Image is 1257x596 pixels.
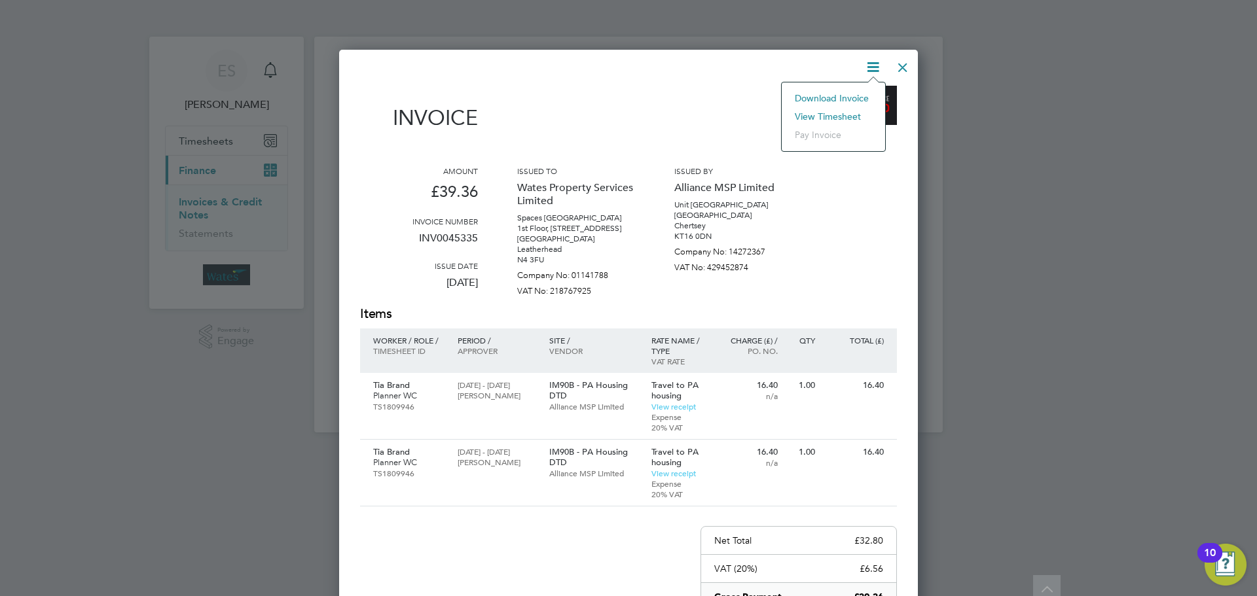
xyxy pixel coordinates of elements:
p: Po. No. [721,345,778,356]
p: Vendor [549,345,638,356]
p: KT16 0DN [674,231,792,241]
p: Charge (£) / [721,335,778,345]
p: Expense [651,478,708,489]
p: Unit [GEOGRAPHIC_DATA] [674,200,792,210]
p: VAT No: 429452874 [674,257,792,273]
p: [DATE] - [DATE] [458,446,536,457]
p: Company No: 01141788 [517,265,635,281]
p: VAT No: 218767925 [517,281,635,296]
p: [PERSON_NAME] [458,390,536,400]
p: INV0045335 [360,226,478,260]
p: Leatherhead [517,244,635,254]
p: Expense [651,412,708,422]
p: 1.00 [791,447,815,457]
p: IM90B - PA Housing DTD [549,447,638,468]
p: 16.40 [828,447,884,457]
li: Download Invoice [788,89,879,107]
p: Net Total [714,535,752,546]
p: £39.36 [360,176,478,216]
p: Chertsey [674,220,792,231]
p: Rate name / type [651,335,708,356]
h3: Amount [360,166,478,176]
p: [GEOGRAPHIC_DATA] [517,234,635,244]
li: Pay invoice [788,126,879,144]
p: [PERSON_NAME] [458,457,536,467]
p: [DATE] - [DATE] [458,379,536,390]
p: Tia Brand [373,447,445,457]
p: n/a [721,457,778,468]
p: Wates Property Services Limited [517,176,635,213]
p: Period / [458,335,536,345]
p: 16.40 [828,380,884,391]
p: Planner WC [373,457,445,468]
p: Alliance MSP Limited [549,468,638,478]
p: n/a [721,391,778,401]
button: Open Resource Center, 10 new notifications [1205,544,1247,586]
p: 20% VAT [651,422,708,432]
p: Total (£) [828,335,884,345]
p: QTY [791,335,815,345]
h1: Invoice [360,105,478,130]
p: Approver [458,345,536,356]
p: 20% VAT [651,489,708,499]
p: Travel to PA housing [651,380,708,401]
p: [GEOGRAPHIC_DATA] [674,210,792,220]
p: Planner WC [373,391,445,401]
h3: Invoice number [360,216,478,226]
p: Company No: 14272367 [674,241,792,257]
p: Timesheet ID [373,345,445,356]
p: Spaces [GEOGRAPHIC_DATA] [517,213,635,223]
h3: Issue date [360,260,478,271]
p: Alliance MSP Limited [674,176,792,200]
p: [DATE] [360,271,478,305]
p: 1.00 [791,380,815,391]
p: Alliance MSP Limited [549,401,638,412]
p: Travel to PA housing [651,447,708,468]
p: VAT rate [651,356,708,366]
p: Worker / Role / [373,335,445,345]
div: 10 [1204,553,1216,570]
a: View receipt [651,468,696,478]
h3: Issued to [517,166,635,176]
p: £32.80 [854,535,883,546]
p: TS1809946 [373,468,445,478]
h2: Items [360,305,897,323]
p: Tia Brand [373,380,445,391]
a: View receipt [651,401,696,412]
p: Site / [549,335,638,345]
p: VAT (20%) [714,563,757,574]
p: 16.40 [721,380,778,391]
h3: Issued by [674,166,792,176]
p: IM90B - PA Housing DTD [549,380,638,401]
p: 16.40 [721,447,778,457]
li: View timesheet [788,107,879,126]
p: TS1809946 [373,401,445,412]
p: N4 3FU [517,254,635,265]
p: 1st Floor, [STREET_ADDRESS] [517,223,635,234]
p: £6.56 [860,563,883,574]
